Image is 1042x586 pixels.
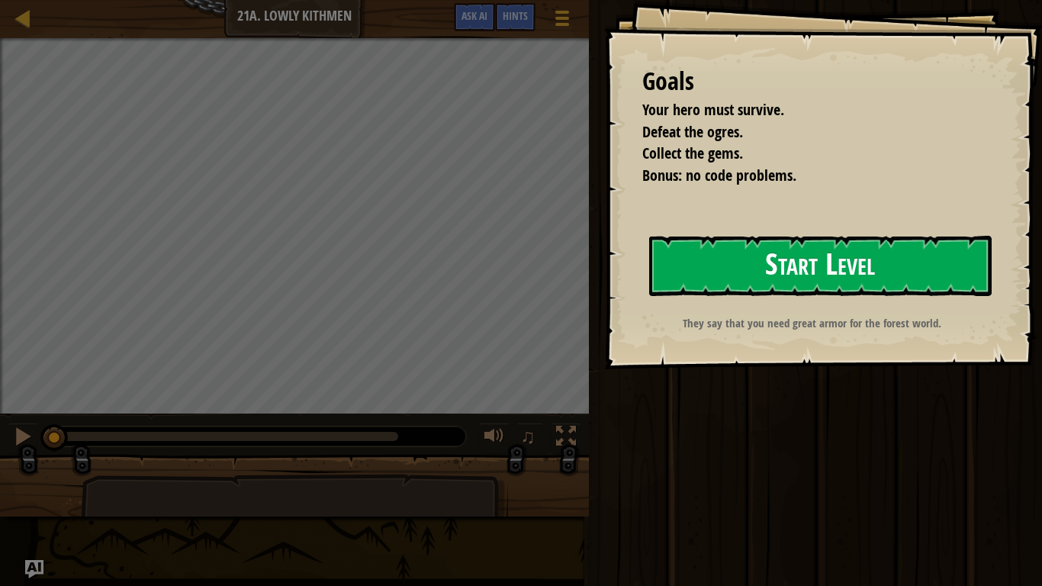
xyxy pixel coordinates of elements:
button: Toggle fullscreen [551,423,581,454]
li: Bonus: no code problems. [623,165,985,187]
button: Ctrl + P: Pause [8,423,38,454]
span: Collect the gems. [642,143,743,163]
div: Goals [642,64,989,99]
button: Adjust volume [479,423,510,454]
span: Ask AI [462,8,487,23]
span: Hints [503,8,528,23]
li: Your hero must survive. [623,99,985,121]
button: ♫ [517,423,543,454]
li: Collect the gems. [623,143,985,165]
button: Ask AI [25,560,43,578]
li: Defeat the ogres. [623,121,985,143]
span: ♫ [520,425,535,448]
span: Your hero must survive. [642,99,784,120]
button: Ask AI [454,3,495,31]
button: Show game menu [543,3,581,39]
button: Start Level [649,236,992,296]
span: Defeat the ogres. [642,121,743,142]
p: They say that you need great armor for the forest world. [641,315,983,331]
span: Bonus: no code problems. [642,165,796,185]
